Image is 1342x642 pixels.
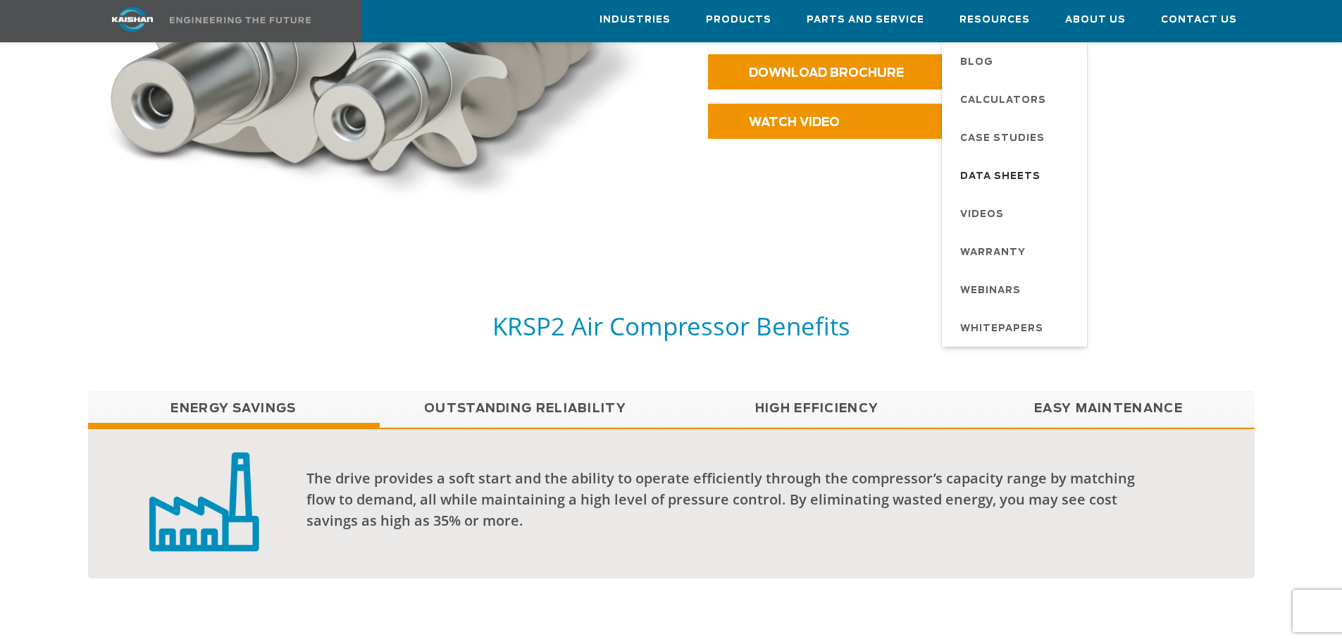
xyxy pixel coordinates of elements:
span: Videos [960,203,1004,227]
a: Energy Savings [88,391,380,426]
div: Energy Savings [88,428,1255,579]
a: Parts and Service [807,1,924,39]
span: Resources [959,12,1030,28]
img: low capital investment badge [149,450,259,552]
a: WATCH VIDEO [708,104,952,139]
span: Whitepapers [960,317,1043,341]
a: Data Sheets [946,156,1087,195]
a: Videos [946,195,1087,233]
span: Case Studies [960,127,1045,151]
span: Warranty [960,241,1026,265]
a: Industries [599,1,671,39]
div: The drive provides a soft start and the ability to operate efficiently through the compressor’s c... [306,468,1160,531]
h5: KRSP2 Air Compressor Benefits [88,310,1255,342]
span: Industries [599,12,671,28]
span: Products [706,12,771,28]
a: Contact Us [1161,1,1237,39]
span: Parts and Service [807,12,924,28]
a: Case Studies [946,118,1087,156]
span: Contact Us [1161,12,1237,28]
a: High Efficiency [671,391,963,426]
span: Data Sheets [960,165,1040,189]
a: Warranty [946,233,1087,271]
a: Webinars [946,271,1087,309]
a: About Us [1065,1,1126,39]
a: DOWNLOAD BROCHURE [708,54,952,89]
a: Easy Maintenance [963,391,1255,426]
a: Products [706,1,771,39]
span: Calculators [960,89,1046,113]
img: Engineering the future [170,17,311,23]
img: kaishan logo [80,7,185,32]
span: About Us [1065,12,1126,28]
span: Webinars [960,279,1021,303]
a: Resources [959,1,1030,39]
span: WATCH VIDEO [749,116,840,128]
a: Whitepapers [946,309,1087,347]
a: Calculators [946,80,1087,118]
a: Blog [946,42,1087,80]
span: Blog [960,51,993,75]
span: DOWNLOAD BROCHURE [749,67,904,79]
a: Outstanding Reliability [380,391,671,426]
